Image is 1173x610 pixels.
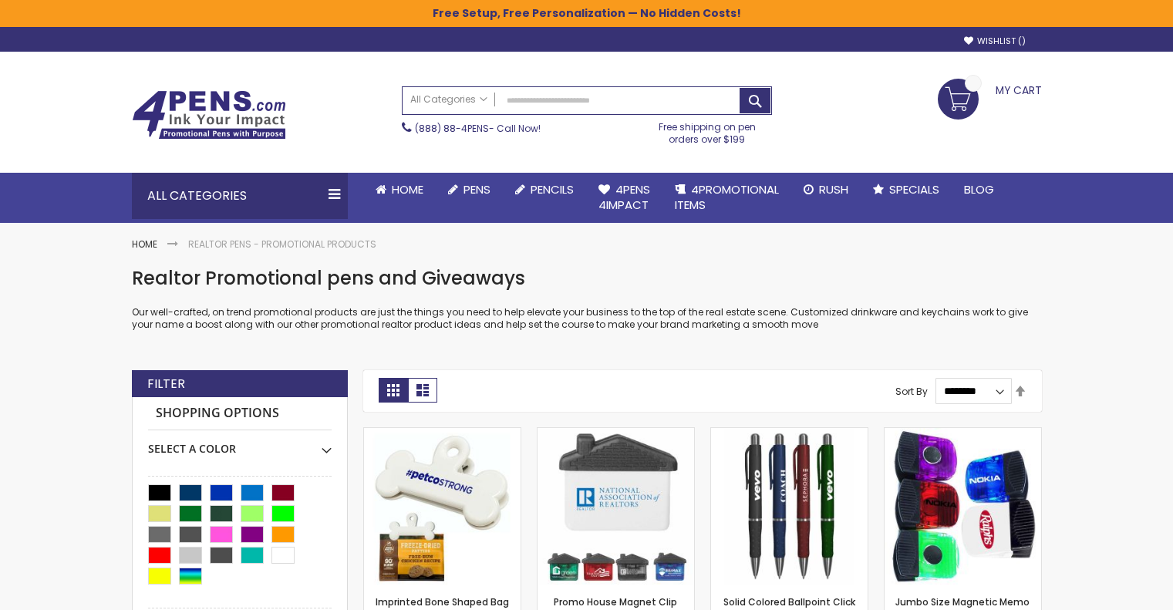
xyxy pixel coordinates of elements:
a: Imprinted Bone Shaped Bag Sealing Clip [364,427,521,440]
img: Solid Colored Ballpoint Click Pen with Matching Rubber Grip Pen [711,428,868,585]
span: - Call Now! [415,122,541,135]
a: Promo House Magnet Clip [554,595,677,608]
div: Select A Color [148,430,332,457]
span: Specials [889,181,939,197]
a: Wishlist [964,35,1026,47]
a: Home [132,238,157,251]
label: Sort By [895,384,928,397]
a: (888) 88-4PENS [415,122,489,135]
a: 4PROMOTIONALITEMS [662,173,791,223]
a: 4Pens4impact [586,173,662,223]
a: Home [363,173,436,207]
strong: Filter [147,376,185,393]
span: Rush [819,181,848,197]
strong: Realtor Pens - Promotional Products [188,238,376,251]
a: Solid Colored Ballpoint Click Pen with Matching Rubber Grip Pen [711,427,868,440]
a: Promo House Magnet Clip [538,427,694,440]
span: Home [392,181,423,197]
strong: Grid [379,378,408,403]
img: Jumbo Size Magnetic Memo Clip [885,428,1041,585]
a: Blog [952,173,1006,207]
a: Pens [436,173,503,207]
span: 4Pens 4impact [598,181,650,213]
div: Free shipping on pen orders over $199 [642,115,772,146]
a: Specials [861,173,952,207]
span: Pencils [531,181,574,197]
span: Pens [463,181,490,197]
a: Pencils [503,173,586,207]
a: All Categories [403,87,495,113]
span: All Categories [410,93,487,106]
span: Blog [964,181,994,197]
img: Imprinted Bone Shaped Bag Sealing Clip [364,428,521,585]
img: Promo House Magnet Clip [538,428,694,585]
h1: Realtor Promotional pens and Giveaways [132,266,1042,291]
strong: Shopping Options [148,397,332,430]
a: Jumbo Size Magnetic Memo Clip [885,427,1041,440]
div: Our well-crafted, on trend promotional products are just the things you need to help elevate your... [132,266,1042,332]
a: Rush [791,173,861,207]
img: 4Pens Custom Pens and Promotional Products [132,90,286,140]
div: All Categories [132,173,348,219]
span: 4PROMOTIONAL ITEMS [675,181,779,213]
